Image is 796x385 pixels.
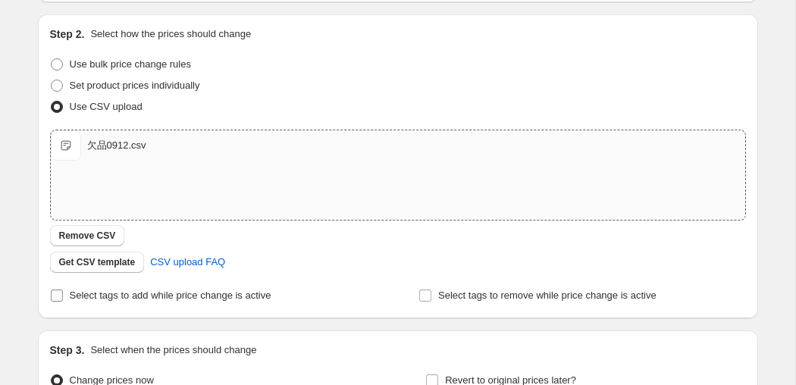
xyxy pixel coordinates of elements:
[59,256,136,268] span: Get CSV template
[70,101,143,112] span: Use CSV upload
[50,27,85,42] h2: Step 2.
[141,250,234,274] a: CSV upload FAQ
[87,138,146,153] div: 欠品0912.csv
[50,343,85,358] h2: Step 3.
[70,290,271,301] span: Select tags to add while price change is active
[70,80,200,91] span: Set product prices individually
[59,230,116,242] span: Remove CSV
[50,252,145,273] button: Get CSV template
[70,58,191,70] span: Use bulk price change rules
[438,290,657,301] span: Select tags to remove while price change is active
[50,225,125,246] button: Remove CSV
[90,27,251,42] p: Select how the prices should change
[150,255,225,270] span: CSV upload FAQ
[90,343,256,358] p: Select when the prices should change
